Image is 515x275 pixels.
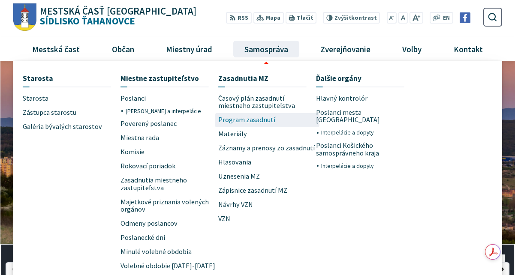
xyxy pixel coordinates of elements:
h1: Sídlisko Ťahanovce [36,6,196,26]
a: Časový plán zasadnutí miestneho zastupiteľstva [218,91,316,113]
a: Voľby [389,37,434,60]
span: Občan [108,37,137,60]
span: Tlačiť [297,15,313,21]
span: Poslanecké dni [120,231,165,245]
a: Kontakt [441,37,495,60]
a: Interpelácie a dopyty [321,160,414,171]
a: RSS [226,12,251,24]
span: Hlavný kontrolór [316,91,367,105]
span: Zasadnutia MZ [218,71,268,87]
span: Galéria bývalých starostov [23,120,102,134]
a: Zápisnice zasadnutí MZ [218,184,316,198]
img: Prejsť na Facebook stránku [460,12,470,23]
a: Komisie [120,145,218,159]
span: Interpelácie a dopyty [321,127,373,138]
span: Materiály [218,127,247,141]
span: Záznamy a prenosy zo zasadnutí [218,141,315,155]
span: Miestna rada [120,131,159,145]
a: Poslanci Košického samosprávneho kraja [316,138,414,160]
a: [PERSON_NAME] a interpelácie [126,105,219,117]
span: Voľby [399,37,425,60]
a: Logo Sídlisko Ťahanovce, prejsť na domovskú stránku. [13,3,196,31]
span: Starosta [23,71,53,87]
span: Miestne zastupiteľstvo [120,71,199,87]
span: Mapa [266,14,280,23]
a: Starosta [23,71,111,87]
span: Zástupca starostu [23,105,76,120]
span: Komisie [120,145,145,159]
button: Zvýšiťkontrast [323,12,380,24]
a: Galéria bývalých starostov [23,120,120,134]
span: Miestny úrad [163,37,216,60]
a: Uznesenia MZ [218,170,316,184]
a: Občan [99,37,147,60]
span: Návrhy VZN [218,198,253,212]
span: VZN [218,212,230,226]
span: Program zasadnutí [218,113,275,127]
img: Prejsť na domovskú stránku [13,3,36,31]
a: Minulé volebné obdobia [120,245,218,259]
span: kontrast [334,15,377,21]
a: Miestne zastupiteľstvo [120,71,208,87]
a: Hlavný kontrolór [316,91,414,105]
a: Odmeny poslancov [120,217,218,231]
span: Zvýšiť [334,14,351,21]
span: RSS [238,14,248,23]
a: Rokovací poriadok [120,159,218,173]
span: Mestská časť [GEOGRAPHIC_DATA] [40,6,196,16]
a: Hlasovania [218,155,316,170]
a: Mapa [253,12,283,24]
button: Zväčšiť veľkosť písma [410,12,423,24]
span: Minulé volebné obdobia [120,245,192,259]
span: Poverený poslanec [120,117,177,131]
a: Záznamy a prenosy zo zasadnutí [218,141,316,155]
a: Miestna rada [120,131,218,145]
span: Odmeny poslancov [120,217,178,231]
span: Uznesenia MZ [218,170,260,184]
span: Volebné obdobie [DATE]-[DATE] [120,259,215,273]
a: Miestny úrad [154,37,225,60]
a: Zasadnutia MZ [218,71,306,87]
a: Poslanci mesta [GEOGRAPHIC_DATA] [316,105,414,127]
span: Rokovací poriadok [120,159,175,173]
a: Samospráva [232,37,301,60]
a: Program zasadnutí [218,113,316,127]
span: Starosta [23,91,48,105]
span: Ďalšie orgány [316,71,361,87]
span: Poslanci [120,91,146,105]
span: Zápisnice zasadnutí MZ [218,184,287,198]
a: Interpelácie a dopyty [321,127,414,138]
button: Zmenšiť veľkosť písma [387,12,397,24]
a: Mestská časť [20,37,93,60]
a: VZN [218,212,316,226]
a: Poslanecké dni [120,231,218,245]
a: Materiály [218,127,316,141]
button: Nastaviť pôvodnú veľkosť písma [398,12,408,24]
span: [PERSON_NAME] a interpelácie [126,105,201,117]
a: Majetkové priznania volených orgánov [120,195,218,217]
span: EN [443,14,450,23]
a: Poverený poslanec [120,117,218,131]
span: Mestská časť [29,37,83,60]
span: Interpelácie a dopyty [321,160,373,171]
a: Návrhy VZN [218,198,316,212]
a: Volebné obdobie [DATE]-[DATE] [120,259,218,273]
a: Zasadnutia miestneho zastupiteľstva [120,173,218,195]
span: Samospráva [241,37,291,60]
span: Zverejňovanie [317,37,373,60]
a: Starosta [23,91,120,105]
span: Hlasovania [218,155,251,170]
a: EN [440,14,452,23]
a: Zástupca starostu [23,105,120,120]
a: Ďalšie orgány [316,71,404,87]
a: Poslanci [120,91,218,105]
span: Kontakt [450,37,486,60]
a: Zverejňovanie [307,37,383,60]
button: Tlačiť [285,12,316,24]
